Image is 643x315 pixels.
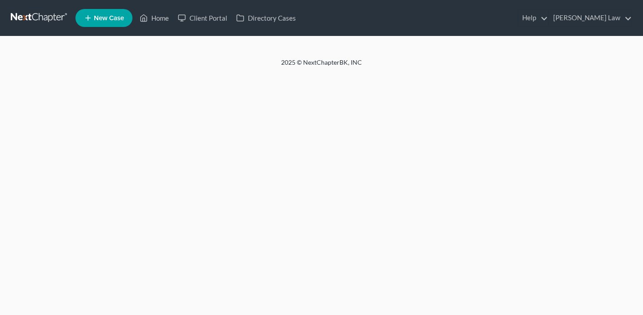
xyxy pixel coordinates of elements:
a: Directory Cases [232,10,300,26]
div: 2025 © NextChapterBK, INC [66,58,577,74]
a: [PERSON_NAME] Law [549,10,632,26]
a: Home [135,10,173,26]
a: Help [518,10,548,26]
new-legal-case-button: New Case [75,9,132,27]
a: Client Portal [173,10,232,26]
